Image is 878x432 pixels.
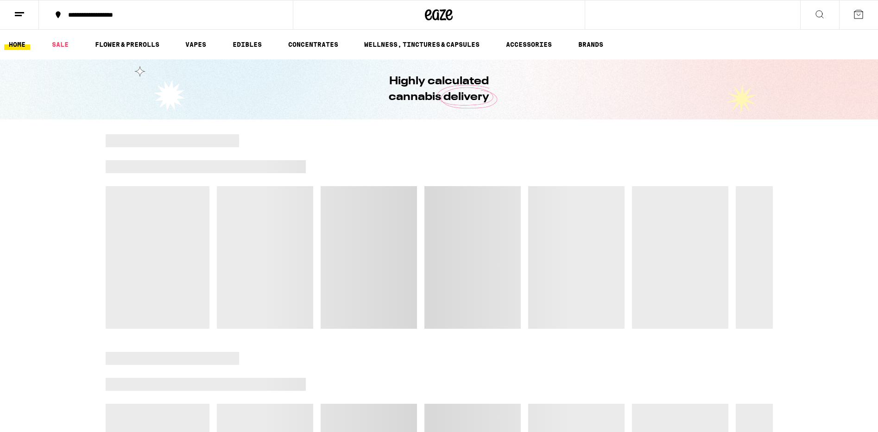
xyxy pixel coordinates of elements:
a: ACCESSORIES [501,39,556,50]
a: EDIBLES [228,39,266,50]
h1: Highly calculated cannabis delivery [363,74,516,105]
a: SALE [47,39,73,50]
a: VAPES [181,39,211,50]
a: FLOWER & PREROLLS [90,39,164,50]
a: WELLNESS, TINCTURES & CAPSULES [360,39,484,50]
a: BRANDS [574,39,608,50]
a: CONCENTRATES [284,39,343,50]
a: HOME [4,39,30,50]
